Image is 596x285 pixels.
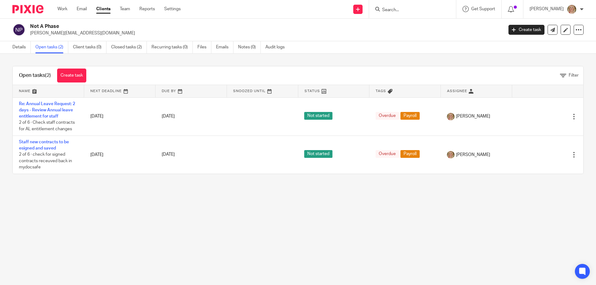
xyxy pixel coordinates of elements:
[197,41,211,53] a: Files
[304,150,332,158] span: Not started
[567,4,577,14] img: JW%20photo.JPG
[19,102,75,119] a: Re: Annual Leave Request: 2 days - Review Annual leave entitlement for staff
[12,23,25,36] img: svg%3E
[35,41,68,53] a: Open tasks (2)
[456,113,490,119] span: [PERSON_NAME]
[84,97,156,136] td: [DATE]
[376,150,399,158] span: Overdue
[45,73,51,78] span: (2)
[162,114,175,118] span: [DATE]
[77,6,87,12] a: Email
[400,112,420,120] span: Payroll
[57,6,67,12] a: Work
[530,6,564,12] p: [PERSON_NAME]
[139,6,155,12] a: Reports
[30,23,405,30] h2: Not A Phase
[12,41,31,53] a: Details
[569,73,579,78] span: Filter
[447,151,454,158] img: JW%20photo.JPG
[19,72,51,79] h1: Open tasks
[96,6,111,12] a: Clients
[30,30,499,36] p: [PERSON_NAME][EMAIL_ADDRESS][DOMAIN_NAME]
[111,41,147,53] a: Closed tasks (2)
[400,150,420,158] span: Payroll
[376,112,399,120] span: Overdue
[120,6,130,12] a: Team
[305,89,320,93] span: Status
[233,89,266,93] span: Snoozed Until
[19,121,75,131] span: 2 of 6 · Check staff contracts for AL entitlement changes
[447,113,454,120] img: JW%20photo.JPG
[19,140,69,150] a: Staff new contracts to be esigned and saved
[304,112,332,120] span: Not started
[57,69,86,82] a: Create task
[471,7,495,11] span: Get Support
[84,136,156,174] td: [DATE]
[456,152,490,158] span: [PERSON_NAME]
[151,41,193,53] a: Recurring tasks (0)
[382,7,437,13] input: Search
[216,41,233,53] a: Emails
[508,25,544,35] a: Create task
[73,41,106,53] a: Client tasks (0)
[265,41,289,53] a: Audit logs
[376,89,386,93] span: Tags
[238,41,261,53] a: Notes (0)
[162,153,175,157] span: [DATE]
[19,152,72,169] span: 2 of 6 · check for signed contracts receuved back in mydocsafe
[12,5,43,13] img: Pixie
[164,6,181,12] a: Settings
